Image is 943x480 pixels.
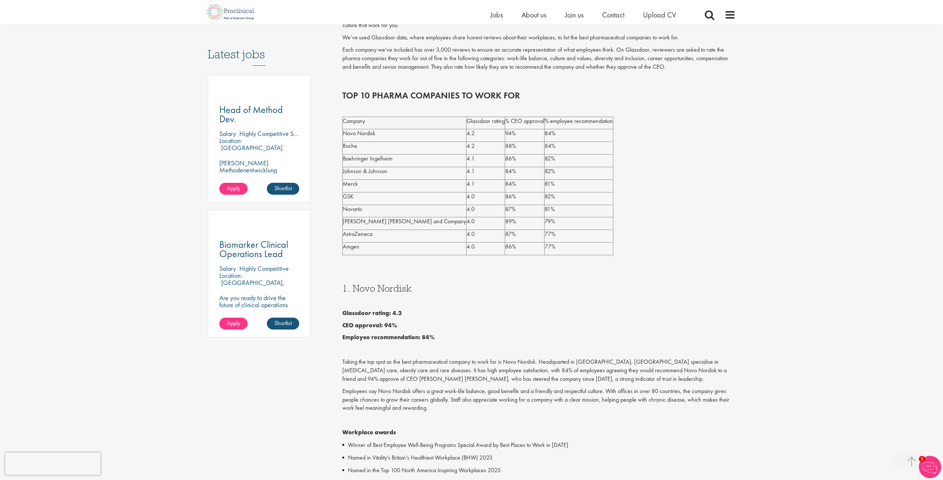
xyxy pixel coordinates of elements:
a: Shortlist [267,183,299,195]
p: 82% [545,167,613,176]
p: 4.0 [466,192,505,201]
p: 77% [545,230,613,239]
p: Glassdoor rating [466,117,505,126]
p: AstraZeneca [343,230,466,239]
p: 4.0 [466,243,505,251]
span: Apply [227,319,240,327]
iframe: reCAPTCHA [5,453,100,475]
p: Novo Nordisk [343,129,466,138]
p: Johnson & Johnson [343,167,466,176]
img: Chatbot [919,456,941,478]
b: CEO approval: 94% [342,321,397,329]
p: Highly Competitive [239,264,289,273]
a: Contact [602,10,624,20]
span: Salary [219,129,236,138]
p: [GEOGRAPHIC_DATA] (60318), [GEOGRAPHIC_DATA] [219,143,282,166]
p: 4.2 [466,129,505,138]
span: 1 [919,456,925,462]
span: Salary [219,264,236,273]
p: Named in the Top 100 North America Inspiring Workplaces 2025 [348,466,736,475]
p: Employees say Novo Nordisk offers a great work-life balance, good benefits and a friendly and res... [342,387,736,413]
b: Employee recommendation: 84% [342,333,435,341]
a: Jobs [490,10,503,20]
p: 4.1 [466,155,505,163]
p: [PERSON_NAME] [PERSON_NAME] and Company [343,217,466,226]
p: 86% [505,192,544,201]
a: Biomarker Clinical Operations Lead [219,240,300,259]
h2: Top 10 pharma companies to work for [342,91,736,100]
p: 94% [505,129,544,138]
b: Glassdoor rating: 4.2 [342,309,402,317]
b: Workplace awards [342,428,396,436]
p: 82% [545,155,613,163]
p: 77% [545,243,613,251]
p: 84% [545,129,613,138]
a: Apply [219,183,248,195]
p: % CEO approval [505,117,544,126]
p: Highly Competitive Salary [239,129,307,138]
p: Winner of Best Employee Well-Being Programs Special Award by Best Places to Work in [DATE] [348,441,736,450]
p: 4.0 [466,230,505,239]
p: 4.1 [466,167,505,176]
p: Taking the top spot as the best pharmaceutical company to work for is Novo Nordisk. Headquarted i... [342,358,736,383]
p: Amgen [343,243,466,251]
p: 86% [505,155,544,163]
p: 86% [505,243,544,251]
p: 79% [545,217,613,226]
p: Named in Vitality’s Britain’s Healthiest Workplace (BHW) 2023 [348,453,736,462]
p: Merck [343,180,466,188]
p: 89% [505,217,544,226]
a: Upload CV [643,10,676,20]
p: [GEOGRAPHIC_DATA], [GEOGRAPHIC_DATA] [219,278,284,294]
p: 87% [505,205,544,214]
p: We’ve used Glassdoor data, where employees share honest reviews about their workplaces, to list t... [342,33,736,42]
p: Boehringer Ingelheim [343,155,466,163]
p: Company [343,117,466,126]
p: Are you ready to drive the future of clinical operations from behind the scenes? Looking to be in... [219,294,300,337]
p: 81% [545,180,613,188]
p: 84% [505,180,544,188]
span: Head of Method Dev. [219,103,283,125]
p: GSK [343,192,466,201]
span: Location: [219,271,242,280]
a: Shortlist [267,318,299,330]
h3: 1. Novo Nordisk [342,283,736,293]
p: 81% [545,205,613,214]
a: Head of Method Dev. [219,105,300,124]
p: Each company we’ve included has over 3,000 reviews to ensure an accurate representation of what e... [342,46,736,71]
p: 88% [505,142,544,150]
p: Roche [343,142,466,150]
p: % employee recommendation [545,117,613,126]
p: 84% [505,167,544,176]
a: About us [521,10,546,20]
p: 87% [505,230,544,239]
p: Novartis [343,205,466,214]
a: Apply [219,318,248,330]
p: [PERSON_NAME] Methodenentwicklung (m/w/d)** | Dauerhaft | Biowissenschaften | [GEOGRAPHIC_DATA] (... [219,159,300,202]
h3: Latest jobs [208,29,311,66]
span: Biomarker Clinical Operations Lead [219,238,288,260]
p: 4.1 [466,180,505,188]
p: 84% [545,142,613,150]
a: Join us [565,10,584,20]
p: 4.0 [466,217,505,226]
span: Location: [219,136,242,145]
p: 4.2 [466,142,505,150]
p: 82% [545,192,613,201]
p: 4.0 [466,205,505,214]
span: Apply [227,184,240,192]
